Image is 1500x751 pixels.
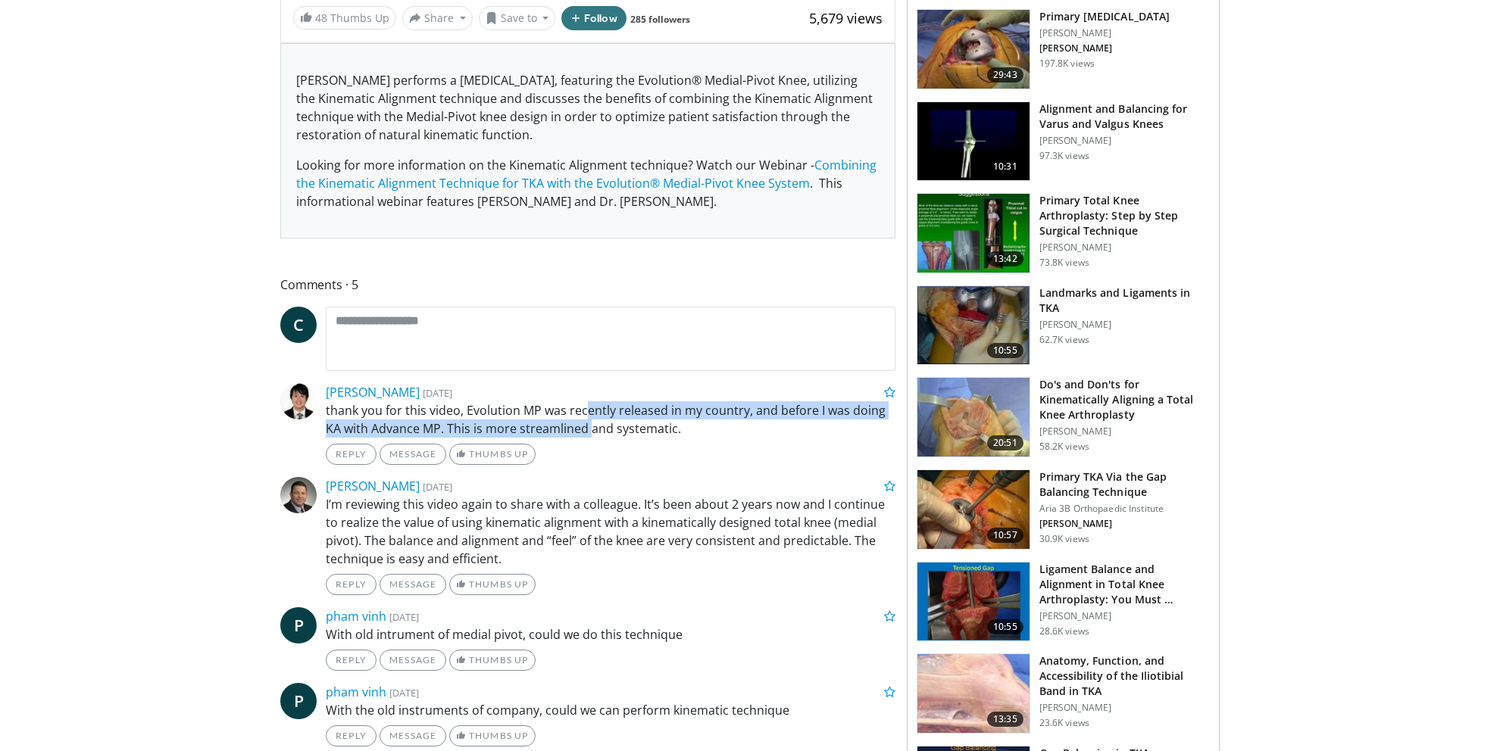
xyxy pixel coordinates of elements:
a: 13:35 Anatomy, Function, and Accessibility of the Iliotibial Band in TKA [PERSON_NAME] 23.6K views [917,653,1210,734]
h3: Primary TKA Via the Gap Balancing Technique [1039,469,1210,500]
a: C [280,307,317,343]
span: 29:43 [987,67,1023,83]
p: 23.6K views [1039,717,1089,729]
a: Reply [326,650,377,671]
img: 242016_0004_1.png.150x105_q85_crop-smart_upscale.jpg [917,562,1030,641]
img: Avatar [280,383,317,419]
small: [DATE] [423,386,452,400]
a: Thumbs Up [449,444,535,465]
a: 20:51 Do's and Don'ts for Kinematically Aligning a Total Knee Arthroplasty [PERSON_NAME] 58.2K views [917,377,1210,457]
p: [PERSON_NAME] [1039,702,1210,714]
span: 20:51 [987,435,1023,450]
p: [PERSON_NAME] [1039,242,1210,254]
h3: Anatomy, Function, and Accessibility of the Iliotibial Band in TKA [1039,653,1210,699]
a: Reply [326,725,377,746]
a: Thumbs Up [449,574,535,595]
a: 29:43 Primary [MEDICAL_DATA] [PERSON_NAME] [PERSON_NAME] 197.8K views [917,9,1210,89]
h3: Primary Total Knee Arthroplasty: Step by Step Surgical Technique [1039,193,1210,238]
a: 10:55 Landmarks and Ligaments in TKA [PERSON_NAME] 62.7K views [917,285,1210,366]
h3: Landmarks and Ligaments in TKA [1039,285,1210,316]
p: With old intrument of medial pivot, could we do this technique [326,625,895,643]
button: Share [402,6,473,30]
p: 197.8K views [1039,58,1095,70]
h3: Ligament Balance and Alignment in Total Knee Arthroplasty: You Must … [1039,562,1210,607]
a: 10:57 Primary TKA Via the Gap Balancing Technique Aria 3B Orthopaedic Institute [PERSON_NAME] 30.... [917,469,1210,550]
a: 48 Thumbs Up [293,6,396,30]
p: [PERSON_NAME] [1039,518,1210,530]
p: 58.2K views [1039,441,1089,453]
span: 13:35 [987,712,1023,727]
span: 10:57 [987,528,1023,543]
small: [DATE] [389,686,419,700]
span: 48 [315,11,327,25]
p: 28.6K views [1039,625,1089,637]
button: Save to [479,6,556,30]
span: ivot knee design in order to optimize patient satisfaction through the restoration of natural kin... [296,108,850,143]
img: 38523_0000_3.png.150x105_q85_crop-smart_upscale.jpg [917,102,1030,181]
a: Message [380,574,446,595]
span: Comments 5 [280,275,895,294]
h3: Alignment and Balancing for Varus and Valgus Knees [1039,101,1210,132]
p: edial-P [296,71,880,144]
p: Looking for more information on the Kinematic Alignment technique? Watch our Webinar - . This inf... [296,156,880,210]
img: 38616_0000_3.png.150x105_q85_crop-smart_upscale.jpg [917,654,1030,733]
a: 10:31 Alignment and Balancing for Varus and Valgus Knees [PERSON_NAME] 97.3K views [917,101,1210,182]
p: 62.7K views [1039,334,1089,346]
span: 5,679 views [809,9,883,27]
a: pham vinh [326,608,386,625]
img: oa8B-rsjN5HfbTbX5hMDoxOjB1O5lLKx_1.150x105_q85_crop-smart_upscale.jpg [917,194,1030,273]
a: Reply [326,444,377,465]
a: P [280,683,317,719]
span: 10:31 [987,159,1023,174]
button: Follow [561,6,627,30]
a: 10:55 Ligament Balance and Alignment in Total Knee Arthroplasty: You Must … [PERSON_NAME] 28.6K v... [917,562,1210,642]
a: Thumbs Up [449,725,535,746]
p: [PERSON_NAME] [1039,27,1170,39]
small: [DATE] [389,610,419,624]
p: 97.3K views [1039,150,1089,162]
small: [DATE] [423,480,452,494]
h3: Do's and Don'ts for Kinematically Aligning a Total Knee Arthroplasty [1039,377,1210,422]
a: Message [380,725,446,746]
p: [PERSON_NAME] [1039,135,1210,147]
p: 30.9K views [1039,533,1089,545]
p: [PERSON_NAME] [1039,42,1170,55]
a: [PERSON_NAME] [326,478,420,494]
a: Message [380,650,446,671]
a: 285 followers [630,13,690,26]
a: Reply [326,574,377,595]
p: With the old instruments of company, could we can perform kinematic technique [326,701,895,719]
p: [PERSON_NAME] [1039,319,1210,331]
a: pham vinh [326,684,386,700]
span: 13:42 [987,251,1023,266]
img: Avatar [280,477,317,513]
span: [PERSON_NAME] performs a [MEDICAL_DATA], featuring the Evolution® Medial-Pivot Knee, utilizing th... [296,72,873,125]
p: I’m reviewing this video again to share with a colleague. It’s been about 2 years now and I conti... [326,495,895,568]
p: [PERSON_NAME] [1039,425,1210,438]
p: [PERSON_NAME] [1039,610,1210,622]
img: howell_knee_1.png.150x105_q85_crop-smart_upscale.jpg [917,378,1030,457]
a: 13:42 Primary Total Knee Arthroplasty: Step by Step Surgical Technique [PERSON_NAME] 73.8K views [917,193,1210,273]
p: thank you for this video, Evolution MP was recently released in my country, and before I was doin... [326,401,895,438]
img: 88434a0e-b753-4bdd-ac08-0695542386d5.150x105_q85_crop-smart_upscale.jpg [917,286,1030,365]
span: 10:55 [987,619,1023,634]
a: [PERSON_NAME] [326,384,420,400]
a: Thumbs Up [449,650,535,671]
span: 10:55 [987,343,1023,358]
a: P [280,607,317,643]
p: Aria 3B Orthopaedic Institute [1039,503,1210,515]
img: 297061_3.png.150x105_q85_crop-smart_upscale.jpg [917,10,1030,89]
img: 761519_3.png.150x105_q85_crop-smart_upscale.jpg [917,470,1030,549]
a: Message [380,444,446,465]
a: Combining the Kinematic Alignment Technique for TKA with the Evolution® Medial-Pivot Knee System [296,157,877,192]
p: 73.8K views [1039,257,1089,269]
h3: Primary [MEDICAL_DATA] [1039,9,1170,24]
